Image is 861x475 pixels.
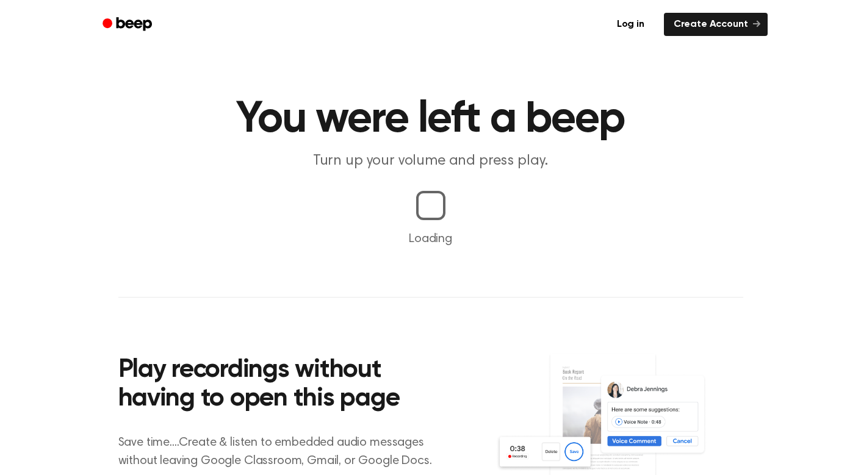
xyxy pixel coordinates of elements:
a: Beep [94,13,163,37]
h1: You were left a beep [118,98,743,141]
a: Create Account [664,13,768,36]
p: Loading [15,230,846,248]
p: Save time....Create & listen to embedded audio messages without leaving Google Classroom, Gmail, ... [118,434,447,470]
h2: Play recordings without having to open this page [118,356,447,414]
p: Turn up your volume and press play. [196,151,665,171]
a: Log in [605,10,657,38]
